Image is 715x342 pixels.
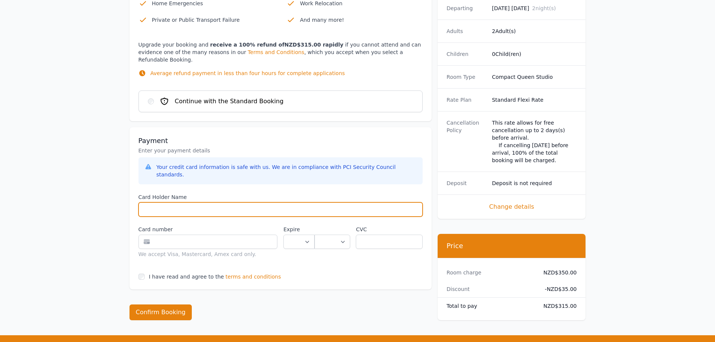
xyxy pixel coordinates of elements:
dd: 0 Child(ren) [492,50,577,58]
dt: Cancellation Policy [447,119,486,164]
span: terms and conditions [226,273,281,280]
dd: - NZD$35.00 [537,285,577,293]
label: CVC [356,226,422,233]
dt: Adults [447,27,486,35]
strong: receive a 100% refund of NZD$315.00 rapidly [210,42,343,48]
dd: NZD$350.00 [537,269,577,276]
dt: Total to pay [447,302,531,310]
dt: Room charge [447,269,531,276]
button: Confirm Booking [129,304,192,320]
p: Average refund payment in less than four hours for complete applications [151,69,345,77]
label: I have read and agree to the [149,274,224,280]
a: Terms and Conditions [248,49,304,55]
label: Card number [138,226,278,233]
dt: Deposit [447,179,486,187]
span: Change details [447,202,577,211]
dt: Children [447,50,486,58]
h3: Price [447,241,577,250]
dd: 2 Adult(s) [492,27,577,35]
p: Enter your payment details [138,147,423,154]
dt: Rate Plan [447,96,486,104]
dd: [DATE] [DATE] [492,5,577,12]
p: Upgrade your booking and if you cannot attend and can evidence one of the many reasons in our , w... [138,41,423,84]
span: Continue with the Standard Booking [175,97,284,106]
p: Private or Public Transport Failure [152,15,275,24]
div: This rate allows for free cancellation up to 2 days(s) before arrival. If cancelling [DATE] befor... [492,119,577,164]
p: And many more! [300,15,423,24]
dd: Deposit is not required [492,179,577,187]
div: We accept Visa, Mastercard, Amex card only. [138,250,278,258]
dt: Discount [447,285,531,293]
label: . [315,226,350,233]
dd: Standard Flexi Rate [492,96,577,104]
label: Card Holder Name [138,193,423,201]
label: Expire [283,226,315,233]
dd: NZD$315.00 [537,302,577,310]
dt: Room Type [447,73,486,81]
dt: Departing [447,5,486,12]
span: 2 night(s) [532,5,556,11]
dd: Compact Queen Studio [492,73,577,81]
h3: Payment [138,136,423,145]
div: Your credit card information is safe with us. We are in compliance with PCI Security Council stan... [157,163,417,178]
